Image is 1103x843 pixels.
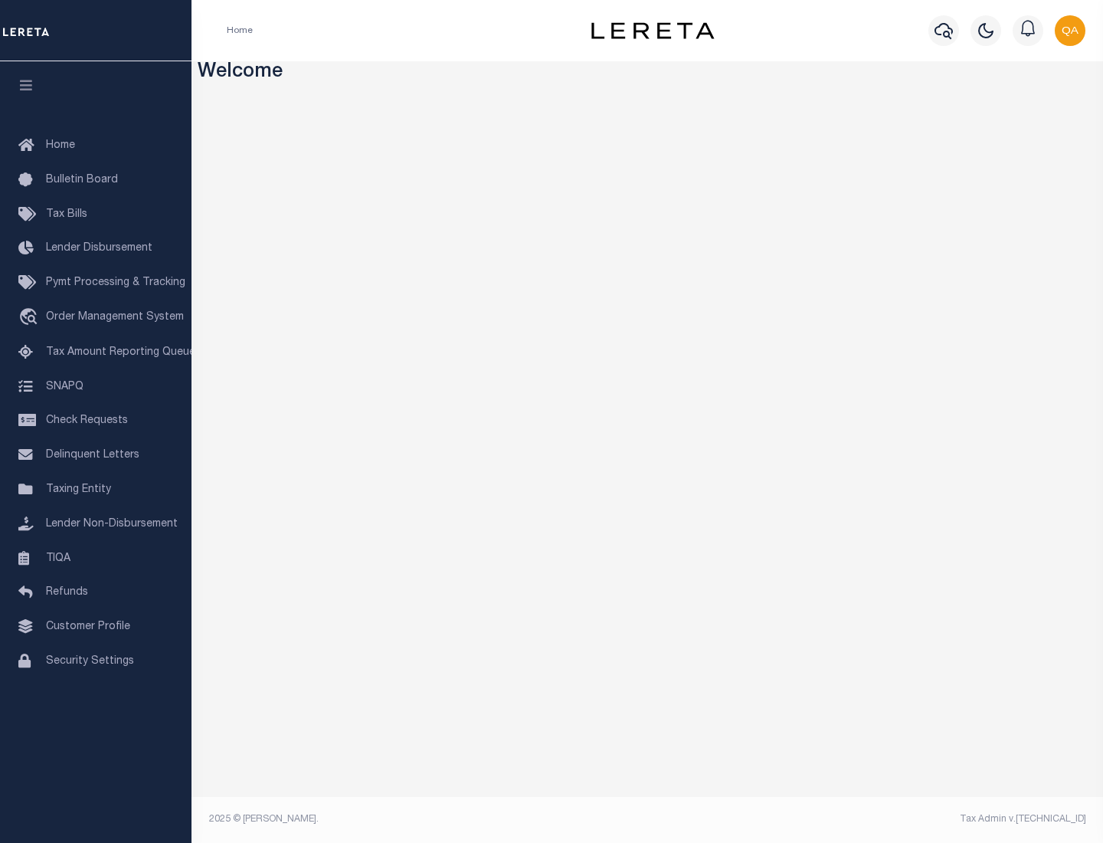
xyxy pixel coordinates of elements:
span: Delinquent Letters [46,450,139,461]
span: SNAPQ [46,381,83,392]
span: Security Settings [46,656,134,667]
img: logo-dark.svg [591,22,714,39]
span: Check Requests [46,415,128,426]
span: Refunds [46,587,88,598]
div: 2025 © [PERSON_NAME]. [198,812,648,826]
span: Order Management System [46,312,184,323]
h3: Welcome [198,61,1098,85]
span: Home [46,140,75,151]
i: travel_explore [18,308,43,328]
span: Lender Non-Disbursement [46,519,178,530]
div: Tax Admin v.[TECHNICAL_ID] [659,812,1086,826]
span: Taxing Entity [46,484,111,495]
span: Lender Disbursement [46,243,152,254]
li: Home [227,24,253,38]
span: Pymt Processing & Tracking [46,277,185,288]
span: TIQA [46,553,70,563]
span: Tax Bills [46,209,87,220]
span: Tax Amount Reporting Queue [46,347,195,358]
img: svg+xml;base64,PHN2ZyB4bWxucz0iaHR0cDovL3d3dy53My5vcmcvMjAwMC9zdmciIHBvaW50ZXItZXZlbnRzPSJub25lIi... [1055,15,1085,46]
span: Customer Profile [46,622,130,632]
span: Bulletin Board [46,175,118,185]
